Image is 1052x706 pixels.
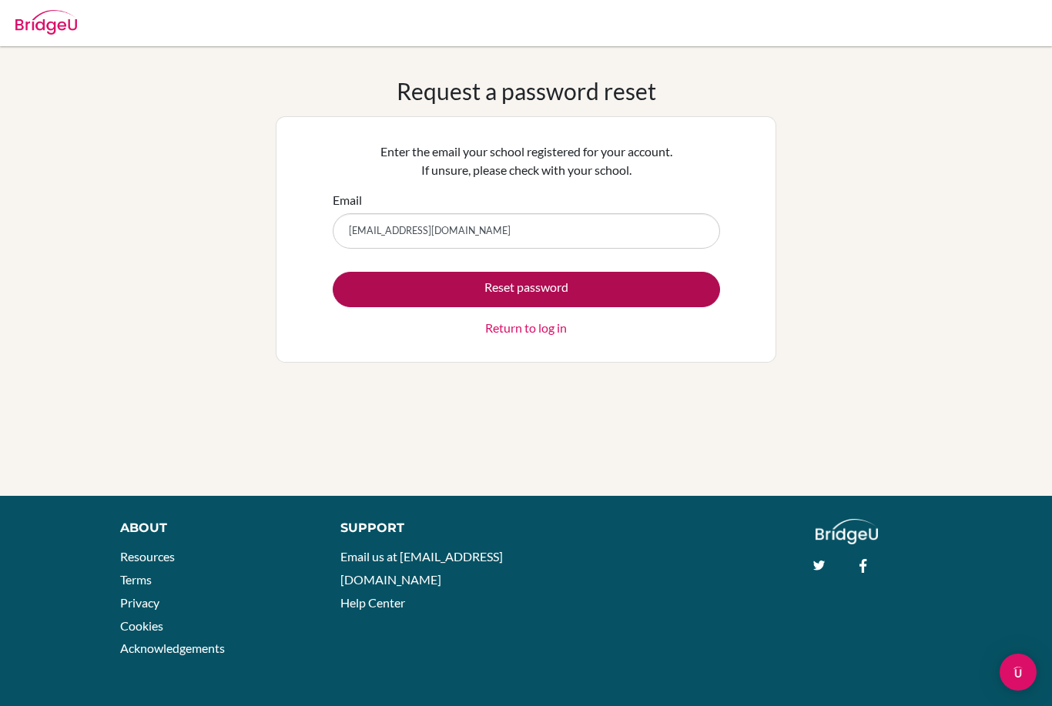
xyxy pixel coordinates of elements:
label: Email [333,191,362,209]
button: Reset password [333,272,720,307]
a: Cookies [120,618,163,633]
a: Return to log in [485,319,567,337]
div: Open Intercom Messenger [1000,654,1037,691]
a: Privacy [120,595,159,610]
img: logo_white@2x-f4f0deed5e89b7ecb1c2cc34c3e3d731f90f0f143d5ea2071677605dd97b5244.png [816,519,878,544]
div: Support [340,519,511,537]
a: Help Center [340,595,405,610]
h1: Request a password reset [397,77,656,105]
a: Acknowledgements [120,641,225,655]
div: About [120,519,306,537]
img: Bridge-U [15,10,77,35]
a: Resources [120,549,175,564]
a: Terms [120,572,152,587]
a: Email us at [EMAIL_ADDRESS][DOMAIN_NAME] [340,549,503,587]
p: Enter the email your school registered for your account. If unsure, please check with your school. [333,142,720,179]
